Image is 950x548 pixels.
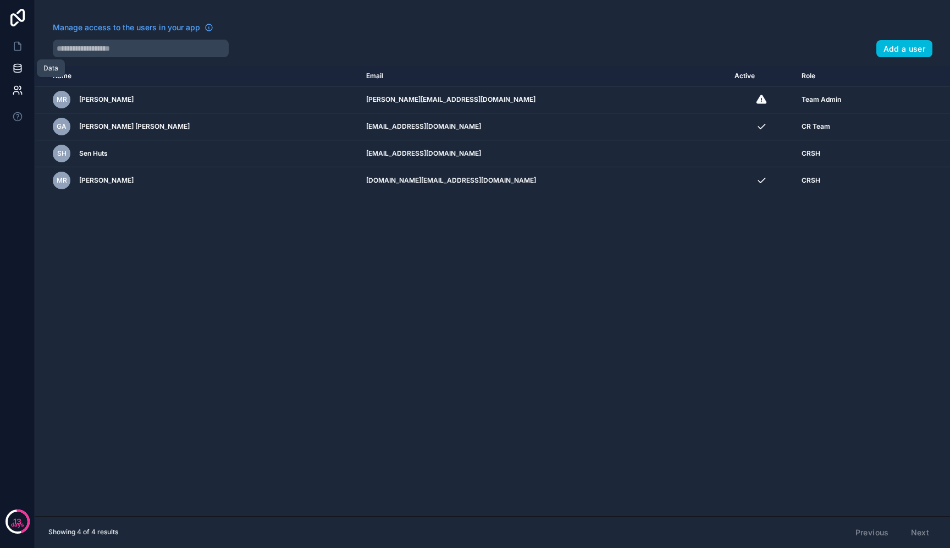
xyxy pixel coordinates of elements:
[48,528,118,536] span: Showing 4 of 4 results
[57,149,67,158] span: SH
[360,66,728,86] th: Email
[11,520,24,529] p: days
[360,86,728,113] td: [PERSON_NAME][EMAIL_ADDRESS][DOMAIN_NAME]
[360,113,728,140] td: [EMAIL_ADDRESS][DOMAIN_NAME]
[795,66,901,86] th: Role
[802,149,820,158] span: CRSH
[43,64,58,73] div: Data
[802,122,830,131] span: CR Team
[728,66,796,86] th: Active
[79,176,134,185] span: [PERSON_NAME]
[53,22,200,33] span: Manage access to the users in your app
[802,176,820,185] span: CRSH
[876,40,933,58] button: Add a user
[35,66,360,86] th: Name
[53,22,213,33] a: Manage access to the users in your app
[13,516,21,527] p: 13
[360,140,728,167] td: [EMAIL_ADDRESS][DOMAIN_NAME]
[57,95,67,104] span: MR
[802,95,841,104] span: Team Admin
[57,176,67,185] span: MR
[79,149,108,158] span: Sen Huts
[57,122,67,131] span: GA
[360,167,728,194] td: [DOMAIN_NAME][EMAIL_ADDRESS][DOMAIN_NAME]
[35,66,950,516] div: scrollable content
[79,95,134,104] span: [PERSON_NAME]
[79,122,190,131] span: [PERSON_NAME] [PERSON_NAME]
